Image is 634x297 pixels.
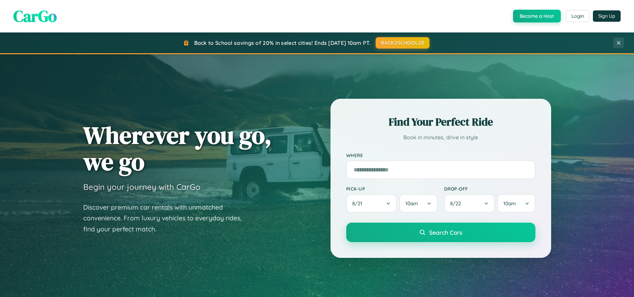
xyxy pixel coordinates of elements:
[346,186,437,192] label: Pick-up
[346,194,397,213] button: 8/21
[566,10,590,22] button: Login
[83,122,272,175] h1: Wherever you go, we go
[450,200,464,207] span: 8 / 22
[497,194,535,213] button: 10am
[399,194,437,213] button: 10am
[503,200,516,207] span: 10am
[405,200,418,207] span: 10am
[83,202,250,235] p: Discover premium car rentals with unmatched convenience. From luxury vehicles to everyday rides, ...
[83,182,201,192] h3: Begin your journey with CarGo
[346,223,535,242] button: Search Cars
[346,152,535,158] label: Where
[429,229,462,236] span: Search Cars
[444,186,535,192] label: Drop-off
[352,200,366,207] span: 8 / 21
[346,115,535,129] h2: Find Your Perfect Ride
[593,10,621,22] button: Sign Up
[444,194,495,213] button: 8/22
[513,10,561,22] button: Become a Host
[376,37,429,49] button: BACK2SCHOOL20
[13,5,57,27] span: CarGo
[346,133,535,142] p: Book in minutes, drive in style
[194,40,371,46] span: Back to School savings of 20% in select cities! Ends [DATE] 10am PT.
